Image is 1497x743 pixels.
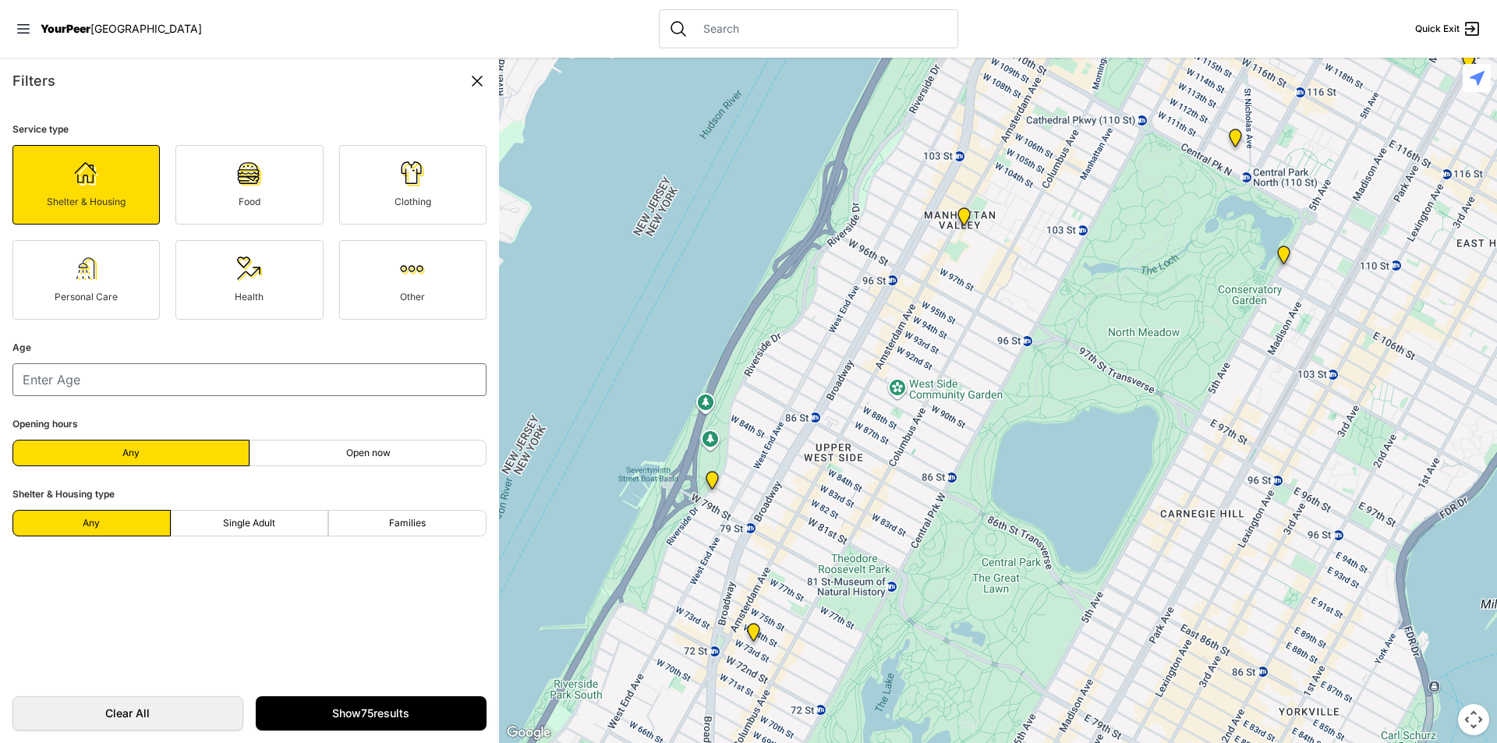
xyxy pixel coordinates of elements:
[744,623,763,648] div: Hamilton Senior Center
[12,488,115,500] span: Shelter & Housing type
[1415,23,1460,35] span: Quick Exit
[702,471,722,496] div: Administrative Office, No Walk-Ins
[12,145,160,225] a: Shelter & Housing
[389,517,426,529] span: Families
[175,145,323,225] a: Food
[339,145,487,225] a: Clothing
[41,24,202,34] a: YourPeer[GEOGRAPHIC_DATA]
[1458,704,1489,735] button: Map camera controls
[223,517,275,529] span: Single Adult
[1226,129,1245,154] div: 820 MRT Residential Chemical Dependence Treatment Program
[29,706,227,721] span: Clear All
[47,196,126,207] span: Shelter & Housing
[395,196,431,207] span: Clothing
[12,341,31,353] span: Age
[90,22,202,35] span: [GEOGRAPHIC_DATA]
[503,723,554,743] img: Google
[12,363,487,396] input: Enter Age
[954,207,974,232] div: Trinity Lutheran Church
[694,21,948,37] input: Search
[12,240,160,320] a: Personal Care
[12,73,55,89] span: Filters
[12,696,243,731] a: Clear All
[55,291,118,303] span: Personal Care
[12,123,69,135] span: Service type
[256,696,487,731] a: Show75results
[239,196,260,207] span: Food
[12,418,78,430] span: Opening hours
[346,447,391,459] span: Open now
[83,517,100,529] span: Any
[122,447,140,459] span: Any
[41,22,90,35] span: YourPeer
[175,240,323,320] a: Health
[235,291,264,303] span: Health
[1415,19,1481,38] a: Quick Exit
[339,240,487,320] a: Other
[400,291,425,303] span: Other
[503,723,554,743] a: Open this area in Google Maps (opens a new window)
[1459,51,1478,76] div: Bailey House, Inc.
